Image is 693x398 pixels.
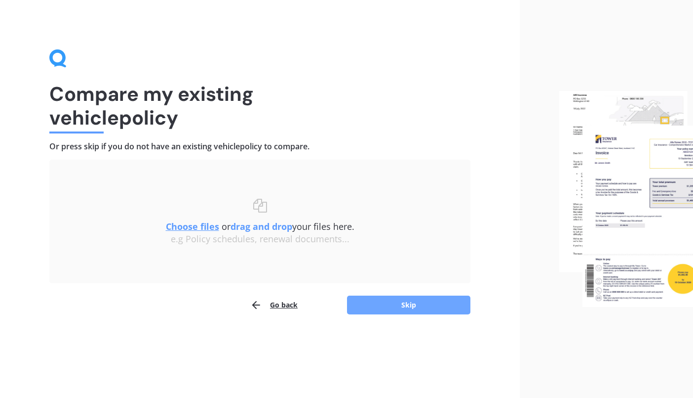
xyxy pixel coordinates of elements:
button: Skip [347,296,470,314]
h4: Or press skip if you do not have an existing vehicle policy to compare. [49,141,470,152]
img: files.webp [559,91,693,308]
h1: Compare my existing vehicle policy [49,82,470,130]
div: e.g Policy schedules, renewal documents... [69,234,451,245]
u: Choose files [166,221,219,232]
button: Go back [250,295,298,315]
span: or your files here. [166,221,354,232]
b: drag and drop [231,221,292,232]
